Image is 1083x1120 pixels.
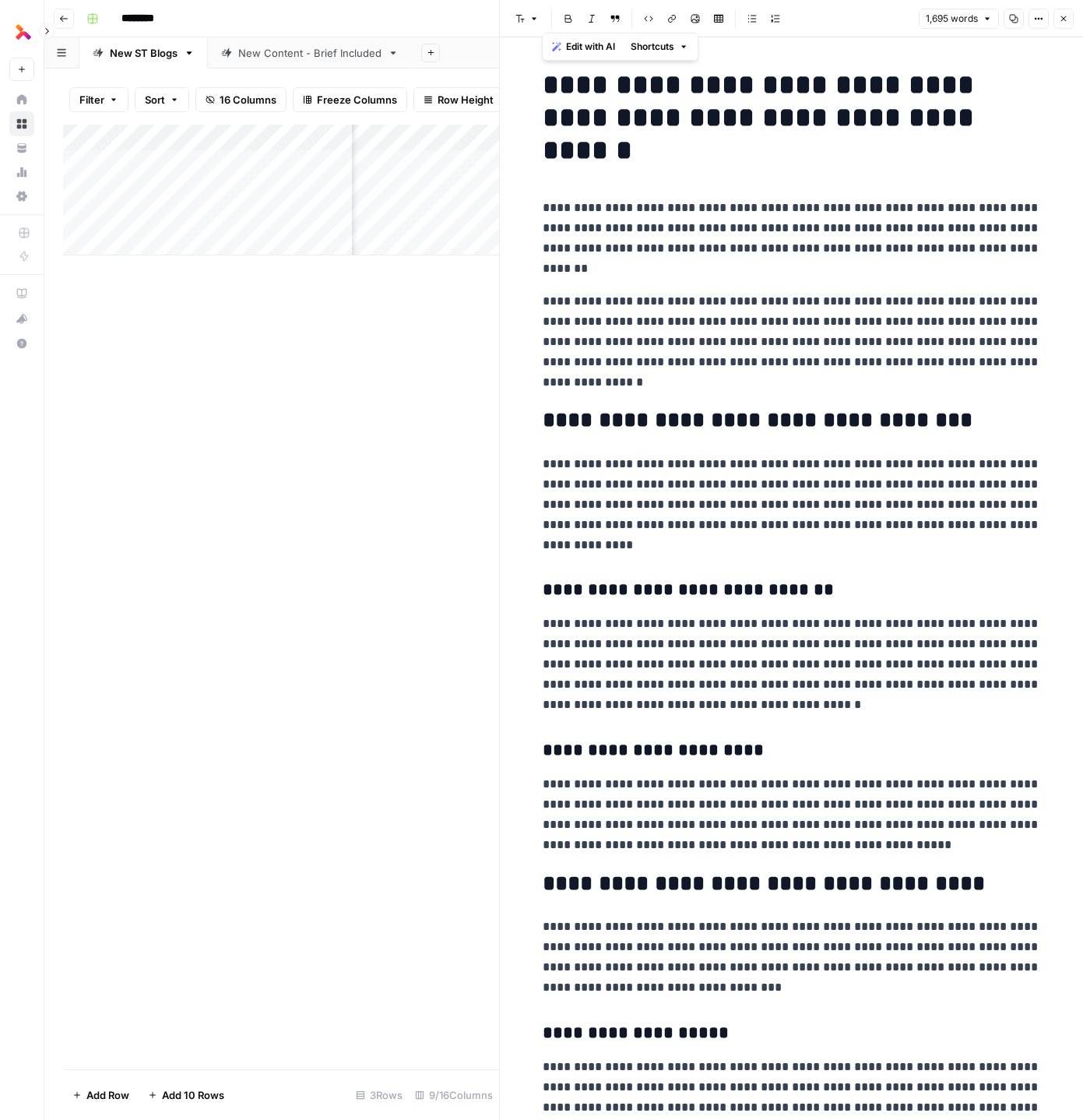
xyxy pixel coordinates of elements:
span: Filter [79,92,104,107]
span: Shortcuts [631,40,674,54]
button: Add 10 Rows [139,1083,234,1108]
img: Thoughtful AI Content Engine Logo [9,18,37,46]
span: Sort [145,92,165,107]
button: What's new? [9,306,34,331]
button: Filter [69,87,128,112]
button: Freeze Columns [293,87,407,112]
span: Freeze Columns [317,92,397,107]
span: 1,695 words [926,12,978,26]
button: Workspace: Thoughtful AI Content Engine [9,12,34,51]
div: 3 Rows [350,1083,409,1108]
button: 16 Columns [195,87,287,112]
button: Add Row [63,1083,139,1108]
div: What's new? [10,307,33,330]
a: Usage [9,160,34,185]
div: New ST Blogs [110,45,178,61]
a: Settings [9,184,34,209]
button: Sort [135,87,189,112]
span: Row Height [438,92,494,107]
a: New Content - Brief Included [208,37,412,69]
a: Browse [9,111,34,136]
div: 9/16 Columns [409,1083,499,1108]
button: Shortcuts [624,37,694,57]
a: New ST Blogs [79,37,208,69]
span: 16 Columns [220,92,276,107]
span: Edit with AI [566,40,615,54]
div: New Content - Brief Included [238,45,382,61]
button: 1,695 words [919,9,999,29]
span: Add 10 Rows [162,1087,224,1103]
a: AirOps Academy [9,281,34,306]
span: Add Row [86,1087,129,1103]
button: Row Height [413,87,504,112]
a: Your Data [9,136,34,160]
button: Edit with AI [546,37,621,57]
a: Home [9,87,34,112]
button: Help + Support [9,331,34,356]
